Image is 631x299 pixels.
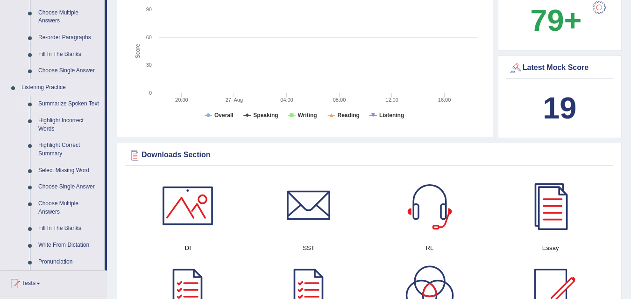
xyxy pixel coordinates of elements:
a: Select Missing Word [34,162,105,179]
text: 08:00 [333,97,346,103]
a: Pronunciation [34,254,105,271]
text: 30 [146,62,152,68]
text: 04:00 [280,97,293,103]
h4: SST [253,243,365,253]
tspan: Overall [214,112,234,118]
b: 79+ [530,3,581,37]
a: Highlight Incorrect Words [34,112,105,137]
a: Listening Practice [17,79,105,96]
a: Highlight Correct Summary [34,137,105,162]
text: 90 [146,7,152,12]
a: Choose Multiple Answers [34,5,105,29]
a: Fill In The Blanks [34,220,105,237]
text: 60 [146,35,152,40]
a: Choose Single Answer [34,63,105,79]
text: 0 [149,90,152,96]
a: Fill In The Blanks [34,46,105,63]
tspan: Writing [298,112,317,118]
b: 19 [543,91,576,125]
h4: Essay [495,243,606,253]
a: Tests [0,271,107,294]
tspan: Reading [338,112,360,118]
h4: DI [132,243,244,253]
a: Summarize Spoken Text [34,96,105,112]
a: Choose Single Answer [34,179,105,195]
div: Downloads Section [128,148,611,162]
tspan: Listening [379,112,404,118]
tspan: Score [135,44,141,59]
text: 20:00 [175,97,188,103]
text: 16:00 [438,97,451,103]
tspan: Speaking [253,112,278,118]
div: Latest Mock Score [509,61,611,75]
tspan: 27. Aug [226,97,243,103]
text: 12:00 [385,97,398,103]
a: Re-order Paragraphs [34,29,105,46]
a: Write From Dictation [34,237,105,254]
a: Choose Multiple Answers [34,195,105,220]
h4: RL [374,243,486,253]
